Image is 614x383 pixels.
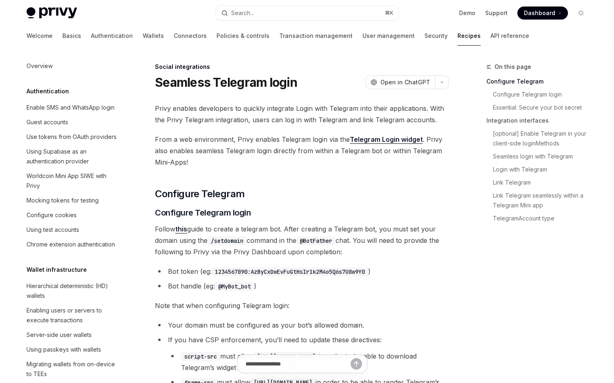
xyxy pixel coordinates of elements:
[168,350,449,373] li: must allow in order to be able to download Telegram’s widget script.
[486,189,594,212] a: Link Telegram seamlessly within a Telegram Mini app
[486,114,594,127] a: Integration interfaces
[155,75,297,90] h1: Seamless Telegram login
[155,300,449,311] span: Note that when configuring Telegram login:
[517,7,568,20] a: Dashboard
[27,26,53,46] a: Welcome
[155,319,449,331] li: Your domain must be configured as your bot’s allowed domain.
[155,280,449,292] li: Bot handle (eg: )
[181,352,220,361] code: script-src
[27,61,53,71] div: Overview
[385,10,393,16] span: ⌘ K
[27,330,92,340] div: Server-side user wallets
[574,7,587,20] button: Toggle dark mode
[486,75,594,88] a: Configure Telegram
[486,212,594,225] a: TelegramAccount type
[20,169,124,193] a: Worldcoin Mini App SIWE with Privy
[212,267,368,276] code: 1234567890:AzByCxDwEvFuGtHsIr1k2M4o5Q6s7U8w9Y0
[20,144,124,169] a: Using Supabase as an authentication provider
[155,187,245,200] span: Configure Telegram
[20,222,124,237] a: Using test accounts
[524,9,555,17] span: Dashboard
[155,207,251,218] span: Configure Telegram login
[27,7,77,19] img: light logo
[27,117,68,127] div: Guest accounts
[20,130,124,144] a: Use tokens from OAuth providers
[27,171,119,191] div: Worldcoin Mini App SIWE with Privy
[215,282,254,291] code: @MyBot_bot
[155,134,449,168] span: From a web environment, Privy enables Telegram login via the . Privy also enables seamless Telegr...
[424,26,448,46] a: Security
[457,26,481,46] a: Recipes
[365,75,435,89] button: Open in ChatGPT
[350,135,423,144] a: Telegram Login widget
[254,352,319,361] code: [URL][DOMAIN_NAME]
[175,225,187,233] a: this
[27,147,119,166] div: Using Supabase as an authentication provider
[27,306,119,325] div: Enabling users or servers to execute transactions
[231,8,254,18] div: Search...
[143,26,164,46] a: Wallets
[486,101,594,114] a: Essential: Secure your bot secret
[27,265,87,275] h5: Wallet infrastructure
[155,266,449,277] li: Bot token (eg: )
[20,237,124,252] a: Chrome extension authentication
[486,150,594,163] a: Seamless login with Telegram
[459,9,475,17] a: Demo
[20,208,124,222] a: Configure cookies
[27,240,115,249] div: Chrome extension authentication
[20,303,124,328] a: Enabling users or servers to execute transactions
[485,9,508,17] a: Support
[351,358,362,370] button: Send message
[486,163,594,176] a: Login with Telegram
[486,127,594,150] a: [optional] Enable Telegram in your client-side loginMethods
[20,193,124,208] a: Mocking tokens for testing
[362,26,415,46] a: User management
[20,342,124,357] a: Using passkeys with wallets
[27,225,79,235] div: Using test accounts
[27,345,101,354] div: Using passkeys with wallets
[296,236,336,245] code: @BotFather
[279,26,353,46] a: Transaction management
[27,103,115,112] div: Enable SMS and WhatsApp login
[245,355,351,373] input: Ask a question...
[216,6,398,20] button: Search...⌘K
[155,223,449,258] span: Follow guide to create a telegram bot. After creating a Telegram bot, you must set your domain us...
[495,62,531,72] span: On this page
[486,88,594,101] a: Configure Telegram login
[27,196,99,205] div: Mocking tokens for testing
[20,59,124,73] a: Overview
[155,63,449,71] div: Social integrations
[91,26,133,46] a: Authentication
[20,279,124,303] a: Hierarchical deterministic (HD) wallets
[27,281,119,301] div: Hierarchical deterministic (HD) wallets
[380,78,430,86] span: Open in ChatGPT
[27,86,69,96] h5: Authentication
[208,236,247,245] code: /setdomain
[62,26,81,46] a: Basics
[216,26,269,46] a: Policies & controls
[27,210,77,220] div: Configure cookies
[20,357,124,381] a: Migrating wallets from on-device to TEEs
[20,328,124,342] a: Server-side user wallets
[20,115,124,130] a: Guest accounts
[27,132,117,142] div: Use tokens from OAuth providers
[490,26,529,46] a: API reference
[20,100,124,115] a: Enable SMS and WhatsApp login
[27,359,119,379] div: Migrating wallets from on-device to TEEs
[174,26,207,46] a: Connectors
[155,103,449,125] span: Privy enables developers to quickly integrate Login with Telegram into their applications. With t...
[486,176,594,189] a: Link Telegram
